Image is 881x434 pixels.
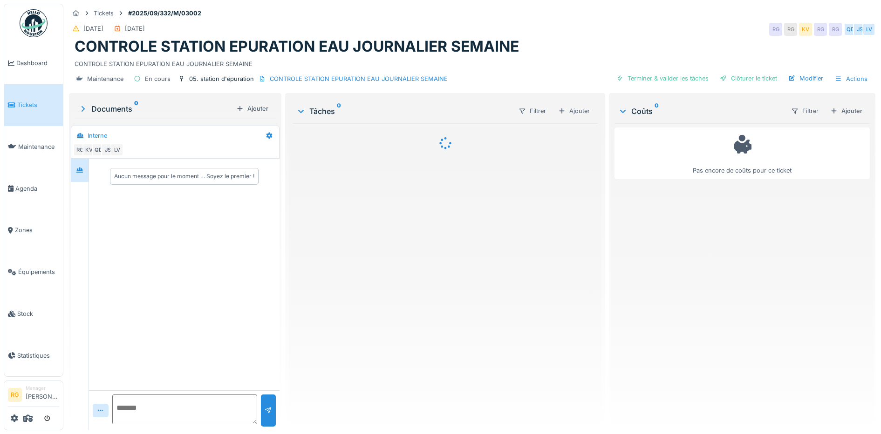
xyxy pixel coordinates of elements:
[785,72,827,85] div: Modifier
[75,38,519,55] h1: CONTROLE STATION EPURATION EAU JOURNALIER SEMAINE
[844,23,857,36] div: QD
[618,106,783,117] div: Coûts
[4,334,63,376] a: Statistiques
[4,167,63,209] a: Agenda
[4,251,63,293] a: Équipements
[75,56,870,68] div: CONTROLE STATION EPURATION EAU JOURNALIER SEMAINE
[787,104,823,118] div: Filtrer
[18,142,59,151] span: Maintenance
[853,23,866,36] div: JS
[124,9,205,18] strong: #2025/09/332/M/03002
[814,23,827,36] div: RG
[18,267,59,276] span: Équipements
[831,72,872,86] div: Actions
[8,388,22,402] li: RG
[15,184,59,193] span: Agenda
[26,385,59,405] li: [PERSON_NAME]
[87,74,123,83] div: Maintenance
[514,104,550,118] div: Filtrer
[337,106,341,117] sup: 0
[17,309,59,318] span: Stock
[88,131,107,140] div: Interne
[16,59,59,67] span: Dashboard
[4,84,63,126] a: Tickets
[189,74,254,83] div: 05. station d'épuration
[4,126,63,168] a: Maintenance
[125,24,145,33] div: [DATE]
[134,103,138,114] sup: 0
[101,143,114,156] div: JS
[82,143,96,156] div: KV
[4,209,63,251] a: Zones
[83,24,103,33] div: [DATE]
[26,385,59,392] div: Manager
[613,72,712,85] div: Terminer & valider les tâches
[94,9,114,18] div: Tickets
[769,23,782,36] div: RG
[296,106,511,117] div: Tâches
[621,132,864,175] div: Pas encore de coûts pour ce ticket
[114,172,254,180] div: Aucun message pour le moment … Soyez le premier !
[17,351,59,360] span: Statistiques
[20,9,48,37] img: Badge_color-CXgf-gQk.svg
[8,385,59,407] a: RG Manager[PERSON_NAME]
[92,143,105,156] div: QD
[145,74,171,83] div: En cours
[655,106,659,117] sup: 0
[4,293,63,335] a: Stock
[232,102,272,115] div: Ajouter
[862,23,875,36] div: LV
[554,104,594,118] div: Ajouter
[270,74,448,83] div: CONTROLE STATION EPURATION EAU JOURNALIER SEMAINE
[110,143,123,156] div: LV
[799,23,812,36] div: KV
[78,103,232,114] div: Documents
[716,72,781,85] div: Clôturer le ticket
[4,42,63,84] a: Dashboard
[17,100,59,109] span: Tickets
[784,23,797,36] div: RG
[829,23,842,36] div: RG
[15,226,59,234] span: Zones
[73,143,86,156] div: RG
[826,105,866,117] div: Ajouter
